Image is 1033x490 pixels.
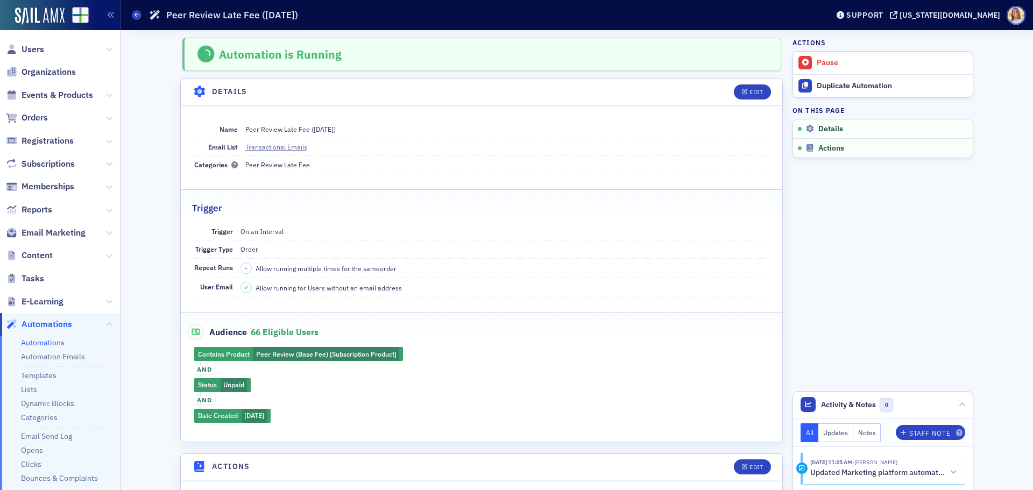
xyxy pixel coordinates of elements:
span: Allow running multiple times for the same order [256,264,397,273]
div: Automation is Running [219,47,342,61]
span: Registrations [22,135,74,147]
button: Updated Marketing platform automation: Peer Review Late Fee ([DATE]) [810,467,958,478]
a: Email Marketing [6,227,86,239]
a: Clicks [21,459,41,469]
span: Orders [22,112,48,124]
h1: Peer Review Late Fee ([DATE]) [166,9,298,22]
span: Organizations [22,66,76,78]
button: [US_STATE][DOMAIN_NAME] [890,11,1004,19]
div: Peer Review Late Fee ([DATE]) [245,124,336,134]
a: Users [6,44,44,55]
img: SailAMX [72,7,89,24]
span: Name [220,125,238,133]
button: Notes [853,423,881,442]
span: 0 [880,398,893,411]
span: Tasks [22,273,44,285]
span: Users [22,44,44,55]
time: 8/8/2025 11:25 AM [810,458,852,466]
dd: On an Interval [240,223,769,240]
div: [US_STATE][DOMAIN_NAME] [900,10,1000,20]
a: Automation Emails [21,352,85,361]
h4: Actions [793,38,826,47]
span: Audience [188,324,247,339]
a: E-Learning [6,296,63,308]
span: Memberships [22,181,74,193]
img: SailAMX [15,8,65,25]
a: Registrations [6,135,74,147]
div: Edit [749,464,763,470]
button: All [801,423,819,442]
button: Pause [793,52,973,74]
h4: On this page [793,105,973,115]
iframe: Intercom live chat [996,453,1022,479]
a: View Homepage [65,7,89,25]
span: Trigger Type [195,245,233,253]
a: Automations [6,318,72,330]
div: Staff Note [909,430,950,436]
a: Duplicate Automation [793,74,973,97]
span: Repeat Runs [194,263,233,272]
span: Reports [22,204,52,216]
button: Updates [818,423,853,442]
h5: Updated Marketing platform automation: Peer Review Late Fee ([DATE]) [810,468,945,478]
span: Events & Products [22,89,93,101]
a: Categories [21,413,58,422]
a: Transactional Emails [245,142,317,152]
a: Events & Products [6,89,93,101]
div: Edit [749,89,763,95]
div: Pause [817,58,967,68]
a: Reports [6,204,52,216]
h4: Actions [212,461,250,472]
button: Edit [734,459,771,474]
span: Aidan Sullivan [852,458,897,466]
a: Tasks [6,273,44,285]
span: Email Marketing [22,227,86,239]
a: Content [6,250,53,261]
button: Edit [734,84,771,100]
span: – [244,265,247,272]
span: Content [22,250,53,261]
span: Trigger [211,227,233,236]
span: Allow running for Users without an email address [256,283,402,293]
div: Support [846,10,883,20]
button: Staff Note [896,425,965,440]
a: Dynamic Blocks [21,399,74,408]
span: Subscriptions [22,158,75,170]
span: Details [818,124,843,134]
span: Activity & Notes [821,399,876,410]
a: Opens [21,445,43,455]
span: Email List [208,143,238,151]
a: Memberships [6,181,74,193]
span: Order [240,245,258,253]
a: Orders [6,112,48,124]
a: Bounces & Complaints [21,473,98,483]
span: 66 eligible users [251,326,319,337]
span: Profile [1007,6,1025,25]
div: Peer Review Late Fee [245,160,310,169]
h2: Trigger [192,201,222,215]
div: Activity [796,463,808,474]
div: Duplicate Automation [817,81,967,91]
a: Templates [21,371,56,380]
span: Actions [818,144,844,153]
a: Organizations [6,66,76,78]
a: Subscriptions [6,158,75,170]
a: Automations [21,338,65,347]
span: Automations [22,318,72,330]
span: User Email [200,282,233,291]
a: Lists [21,385,37,394]
span: Categories [194,160,238,169]
a: Email Send Log [21,431,72,441]
span: E-Learning [22,296,63,308]
h4: Details [212,86,247,97]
